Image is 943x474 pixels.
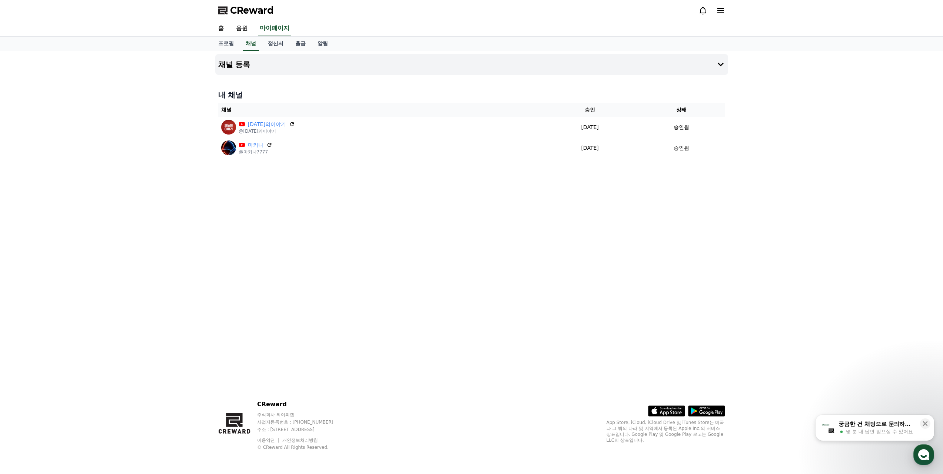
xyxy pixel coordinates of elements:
a: CReward [218,4,274,16]
a: 알림 [312,37,334,51]
a: 음원 [230,21,254,36]
th: 상태 [638,103,725,117]
button: 채널 등록 [215,54,728,75]
p: 승인됨 [674,123,689,131]
p: [DATE] [545,123,634,131]
th: 승인 [542,103,637,117]
th: 채널 [218,103,542,117]
a: 프로필 [212,37,240,51]
h4: 내 채널 [218,90,725,100]
p: CReward [257,400,348,409]
p: 주소 : [STREET_ADDRESS] [257,427,348,432]
a: [DATE]의이야기 [248,120,286,128]
a: 이용약관 [257,438,280,443]
a: 홈 [212,21,230,36]
a: 마키나 [248,141,263,149]
p: 주식회사 와이피랩 [257,412,348,418]
p: @마키나7777 [239,149,272,155]
p: App Store, iCloud, iCloud Drive 및 iTunes Store는 미국과 그 밖의 나라 및 지역에서 등록된 Apple Inc.의 서비스 상표입니다. Goo... [607,420,725,443]
p: @[DATE]의이야기 [239,128,295,134]
p: [DATE] [545,144,634,152]
p: 승인됨 [674,144,689,152]
p: © CReward All Rights Reserved. [257,444,348,450]
span: CReward [230,4,274,16]
h4: 채널 등록 [218,60,250,69]
p: 사업자등록번호 : [PHONE_NUMBER] [257,419,348,425]
img: 오늘의이야기 [221,120,236,135]
a: 정산서 [262,37,289,51]
a: 개인정보처리방침 [282,438,318,443]
a: 채널 [243,37,259,51]
a: 출금 [289,37,312,51]
a: 마이페이지 [258,21,291,36]
img: 마키나 [221,140,236,155]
